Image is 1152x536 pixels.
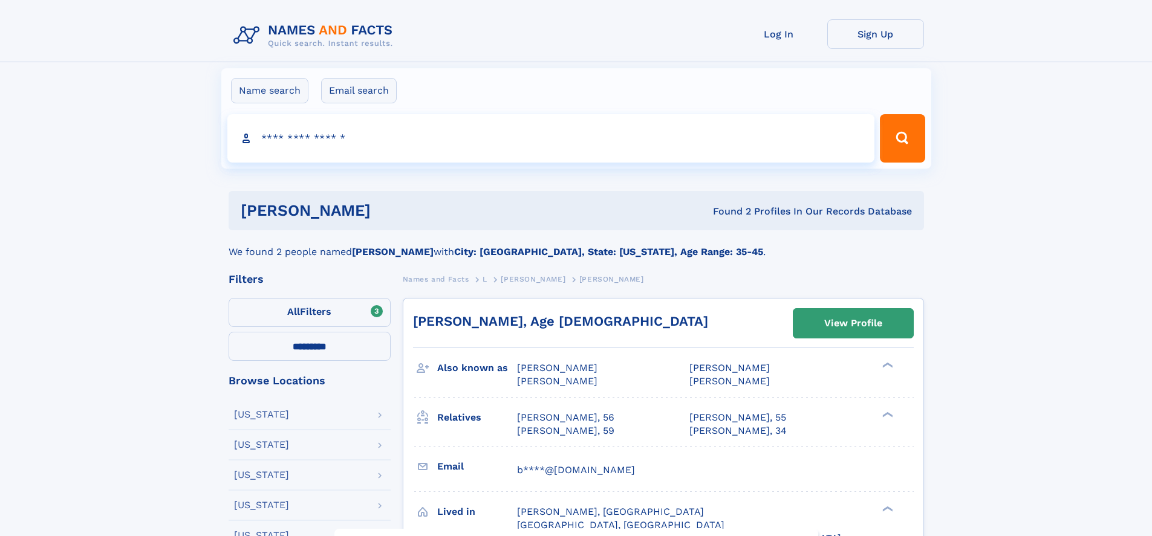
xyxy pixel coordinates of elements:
[689,411,786,424] a: [PERSON_NAME], 55
[241,203,542,218] h1: [PERSON_NAME]
[517,519,724,531] span: [GEOGRAPHIC_DATA], [GEOGRAPHIC_DATA]
[234,440,289,450] div: [US_STATE]
[229,274,391,285] div: Filters
[793,309,913,338] a: View Profile
[234,410,289,419] div: [US_STATE]
[517,506,704,517] span: [PERSON_NAME], [GEOGRAPHIC_DATA]
[731,19,827,49] a: Log In
[321,78,397,103] label: Email search
[437,502,517,522] h3: Lived in
[229,298,391,327] label: Filters
[403,271,469,286] a: Names and Facts
[824,309,882,337] div: View Profile
[454,246,763,257] b: City: [GEOGRAPHIC_DATA], State: [US_STATE], Age Range: 35-45
[229,375,391,386] div: Browse Locations
[517,375,597,387] span: [PERSON_NAME]
[579,275,644,283] span: [PERSON_NAME]
[231,78,308,103] label: Name search
[517,362,597,373] span: [PERSON_NAME]
[437,456,517,477] h3: Email
[437,358,517,378] h3: Also known as
[501,275,565,283] span: [PERSON_NAME]
[517,411,614,424] a: [PERSON_NAME], 56
[879,505,894,512] div: ❯
[227,114,875,163] input: search input
[287,306,300,317] span: All
[517,424,614,438] a: [PERSON_NAME], 59
[689,424,787,438] a: [PERSON_NAME], 34
[483,275,487,283] span: L
[483,271,487,286] a: L
[234,470,289,480] div: [US_STATE]
[542,205,912,218] div: Found 2 Profiles In Our Records Database
[689,375,770,387] span: [PERSON_NAME]
[689,362,770,373] span: [PERSON_NAME]
[879,410,894,418] div: ❯
[827,19,924,49] a: Sign Up
[437,407,517,428] h3: Relatives
[229,19,403,52] img: Logo Names and Facts
[352,246,434,257] b: [PERSON_NAME]
[229,230,924,259] div: We found 2 people named with .
[234,500,289,510] div: [US_STATE]
[501,271,565,286] a: [PERSON_NAME]
[879,361,894,369] div: ❯
[880,114,925,163] button: Search Button
[413,314,708,329] a: [PERSON_NAME], Age [DEMOGRAPHIC_DATA]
